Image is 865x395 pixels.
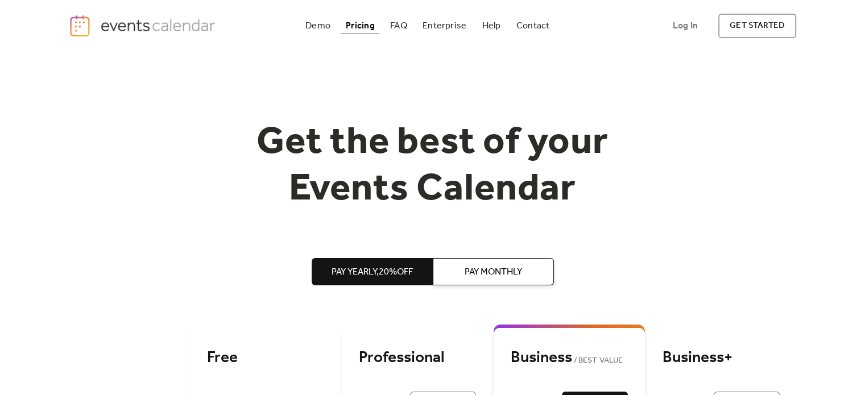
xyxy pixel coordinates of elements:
div: Pricing [346,23,375,29]
a: home [69,14,219,38]
div: Professional [359,348,476,368]
a: Log In [661,14,709,38]
a: get started [718,14,796,38]
span: BEST VALUE [572,354,623,368]
div: Help [482,23,501,29]
a: Enterprise [418,18,471,34]
div: Demo [305,23,330,29]
div: Free [207,348,324,368]
a: FAQ [386,18,412,34]
a: Help [478,18,506,34]
div: Enterprise [423,23,466,29]
div: Contact [516,23,550,29]
div: Business+ [663,348,780,368]
h1: Get the best of your Events Calendar [214,120,651,213]
a: Pricing [341,18,379,34]
span: Pay Yearly, 20% off [332,265,413,279]
div: FAQ [390,23,407,29]
button: Pay Monthly [433,258,554,285]
div: Business [511,348,628,368]
a: Contact [512,18,554,34]
span: Pay Monthly [465,265,522,279]
a: Demo [301,18,335,34]
button: Pay Yearly,20%off [312,258,433,285]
